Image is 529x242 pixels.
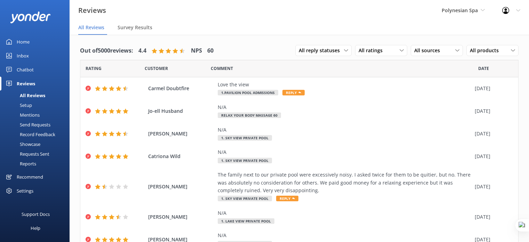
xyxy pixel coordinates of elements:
span: Reply [276,196,298,201]
div: Requests Sent [4,149,49,159]
span: Catriona Wild [148,153,214,160]
div: Mentions [4,110,40,120]
div: Home [17,35,30,49]
span: Jo-ell Husband [148,107,214,115]
a: Showcase [4,139,70,149]
a: Record Feedback [4,130,70,139]
a: Requests Sent [4,149,70,159]
span: All Reviews [78,24,104,31]
div: Love the view [218,81,471,88]
span: [PERSON_NAME] [148,183,214,190]
div: [DATE] [475,107,510,115]
div: N/A [218,148,471,156]
div: Record Feedback [4,130,55,139]
div: The family next to our private pool were excessively noisy. I asked twice for them to be quitier,... [218,171,471,194]
span: All products [470,47,503,54]
div: Reviews [17,77,35,91]
div: Reports [4,159,36,169]
div: [DATE] [475,213,510,221]
h4: 4.4 [138,46,146,55]
div: Showcase [4,139,40,149]
span: 1. Sky View Private Pool [218,196,272,201]
div: Send Requests [4,120,50,130]
a: Setup [4,100,70,110]
div: Chatbot [17,63,34,77]
span: Date [145,65,168,72]
span: All ratings [359,47,387,54]
span: [PERSON_NAME] [148,130,214,138]
span: Carmel Doubtfire [148,85,214,92]
div: N/A [218,232,471,239]
span: Relax Your Body Massage 60 [218,112,281,118]
h4: Out of 5000 reviews: [80,46,133,55]
span: 1. Sky View Private Pool [218,158,272,163]
span: 1. Lake View Private Pool [218,218,274,224]
div: Setup [4,100,32,110]
div: N/A [218,126,471,134]
div: All Reviews [4,91,45,100]
span: Question [211,65,233,72]
span: 1.Pavilion Pool Admissions [218,90,278,95]
h3: Reviews [78,5,106,16]
div: [DATE] [475,153,510,160]
h4: 60 [207,46,214,55]
div: Recommend [17,170,43,184]
div: [DATE] [475,130,510,138]
div: [DATE] [475,85,510,92]
a: All Reviews [4,91,70,100]
h4: NPS [191,46,202,55]
span: Survey Results [118,24,152,31]
a: Mentions [4,110,70,120]
div: N/A [218,209,471,217]
span: Date [86,65,102,72]
div: Help [31,221,40,235]
div: Support Docs [22,207,50,221]
div: N/A [218,103,471,111]
span: Reply [282,90,305,95]
a: Reports [4,159,70,169]
div: [DATE] [475,183,510,190]
span: Date [478,65,489,72]
span: Polynesian Spa [442,7,478,14]
span: 1. Sky View Private Pool [218,135,272,141]
span: All sources [414,47,444,54]
div: Settings [17,184,33,198]
div: Inbox [17,49,29,63]
a: Send Requests [4,120,70,130]
img: yonder-white-logo.png [10,11,50,23]
span: All reply statuses [299,47,344,54]
span: [PERSON_NAME] [148,213,214,221]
